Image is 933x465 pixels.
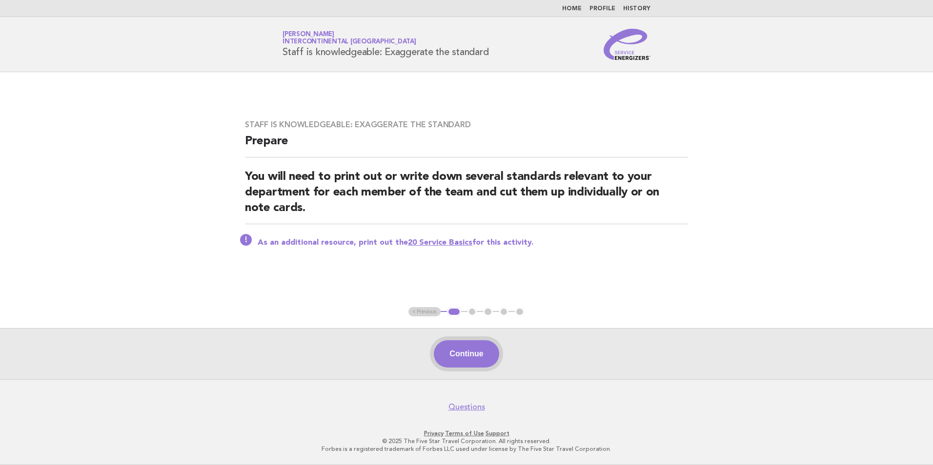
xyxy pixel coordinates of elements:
img: Service Energizers [604,29,650,60]
h1: Staff is knowledgeable: Exaggerate the standard [283,32,488,57]
a: History [623,6,650,12]
a: Home [562,6,582,12]
p: · · [168,429,765,437]
a: Privacy [424,430,444,437]
p: Forbes is a registered trademark of Forbes LLC used under license by The Five Star Travel Corpora... [168,445,765,453]
p: © 2025 The Five Star Travel Corporation. All rights reserved. [168,437,765,445]
a: Support [486,430,509,437]
h2: Prepare [245,134,688,157]
a: Profile [589,6,615,12]
h3: Staff is knowledgeable: Exaggerate the standard [245,120,688,130]
a: Questions [448,402,485,412]
a: Terms of Use [445,430,484,437]
a: 20 Service Basics [408,239,472,247]
button: 1 [447,307,461,317]
h2: You will need to print out or write down several standards relevant to your department for each m... [245,169,688,224]
button: Continue [434,340,499,368]
p: As an additional resource, print out the for this activity. [258,238,688,248]
a: [PERSON_NAME]InterContinental [GEOGRAPHIC_DATA] [283,31,416,45]
span: InterContinental [GEOGRAPHIC_DATA] [283,39,416,45]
